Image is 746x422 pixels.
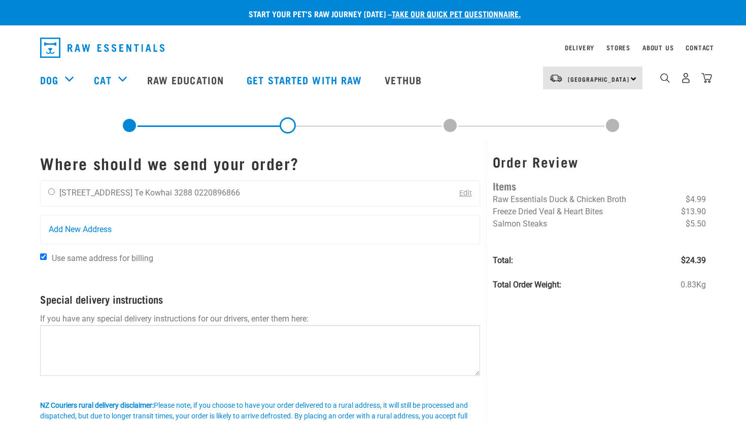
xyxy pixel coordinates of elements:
span: Use same address for billing [52,253,153,263]
img: van-moving.png [549,74,563,83]
a: Stores [606,46,630,49]
h4: Special delivery instructions [40,293,480,305]
span: $13.90 [681,206,706,218]
span: [GEOGRAPHIC_DATA] [568,77,629,81]
a: Contact [686,46,714,49]
a: Get started with Raw [236,59,375,100]
h4: Items [493,178,706,193]
strong: Total Order Weight: [493,280,561,289]
a: take our quick pet questionnaire. [392,11,521,16]
input: Use same address for billing [40,253,47,260]
li: 0220896866 [194,188,240,198]
li: [STREET_ADDRESS] [59,188,132,198]
span: Salmon Steaks [493,219,547,229]
p: If you have any special delivery instructions for our drivers, enter them here: [40,313,480,325]
span: $4.99 [686,193,706,206]
a: Raw Education [137,59,236,100]
span: $24.39 [681,254,706,267]
img: home-icon-1@2x.png [660,73,670,83]
a: Delivery [565,46,594,49]
h1: Where should we send your order? [40,154,480,172]
img: home-icon@2x.png [701,73,712,83]
strong: Total: [493,255,513,265]
img: user.png [681,73,691,83]
span: Add New Address [49,223,112,236]
span: Freeze Dried Veal & Heart Bites [493,207,603,216]
a: Add New Address [41,215,480,244]
h3: Order Review [493,154,706,170]
span: 0.83Kg [681,279,706,291]
a: About Us [642,46,673,49]
span: $5.50 [686,218,706,230]
nav: dropdown navigation [32,34,714,62]
li: Te Kowhai 3288 [134,188,192,198]
a: Dog [40,72,58,87]
b: NZ Couriers rural delivery disclaimer: [40,401,154,409]
a: Vethub [375,59,434,100]
span: Raw Essentials Duck & Chicken Broth [493,194,626,204]
img: Raw Essentials Logo [40,38,164,58]
a: Cat [94,72,111,87]
a: Edit [459,189,472,198]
